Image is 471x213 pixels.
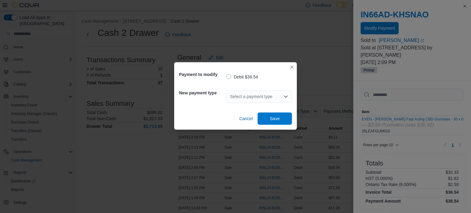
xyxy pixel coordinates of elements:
[239,116,253,122] span: Cancel
[179,68,225,81] h5: Payment to modify
[226,73,258,81] label: Debit $36.54
[179,87,225,99] h5: New payment type
[230,93,231,100] input: Accessible screen reader label
[237,112,255,125] button: Cancel
[270,116,280,122] span: Save
[283,94,288,99] button: Open list of options
[288,63,296,71] button: Closes this modal window
[258,112,292,125] button: Save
